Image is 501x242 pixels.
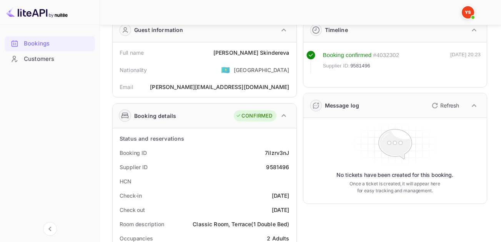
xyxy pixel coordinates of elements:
[323,62,350,70] span: Supplier ID:
[236,112,272,120] div: CONFIRMED
[325,26,348,34] div: Timeline
[266,163,289,171] div: 9581496
[120,220,164,228] div: Room description
[120,49,144,57] div: Full name
[265,149,289,157] div: 7iIzrv3nJ
[193,220,289,228] div: Classic Room, Terrace(1 Double Bed)
[120,66,147,74] div: Nationality
[272,206,290,214] div: [DATE]
[213,49,290,57] div: [PERSON_NAME] Skindereva
[120,163,148,171] div: Supplier ID
[323,51,372,60] div: Booking confirmed
[24,55,91,64] div: Customers
[5,52,95,67] div: Customers
[336,171,453,179] p: No tickets have been created for this booking.
[234,66,290,74] div: [GEOGRAPHIC_DATA]
[5,52,95,66] a: Customers
[120,134,184,143] div: Status and reservations
[120,149,147,157] div: Booking ID
[325,101,360,109] div: Message log
[24,39,91,48] div: Bookings
[5,36,95,50] a: Bookings
[150,83,289,91] div: [PERSON_NAME][EMAIL_ADDRESS][DOMAIN_NAME]
[373,51,399,60] div: # 4032302
[134,112,176,120] div: Booking details
[350,62,370,70] span: 9581496
[120,192,142,200] div: Check-in
[440,101,459,109] p: Refresh
[462,6,474,18] img: Yandex Support
[5,36,95,51] div: Bookings
[43,222,57,236] button: Collapse navigation
[120,206,145,214] div: Check out
[346,180,444,194] p: Once a ticket is created, it will appear here for easy tracking and management.
[134,26,183,34] div: Guest information
[6,6,68,18] img: LiteAPI logo
[120,83,133,91] div: Email
[221,63,230,77] span: United States
[272,192,290,200] div: [DATE]
[120,177,131,185] div: HCN
[427,99,462,112] button: Refresh
[450,51,481,73] div: [DATE] 20:23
